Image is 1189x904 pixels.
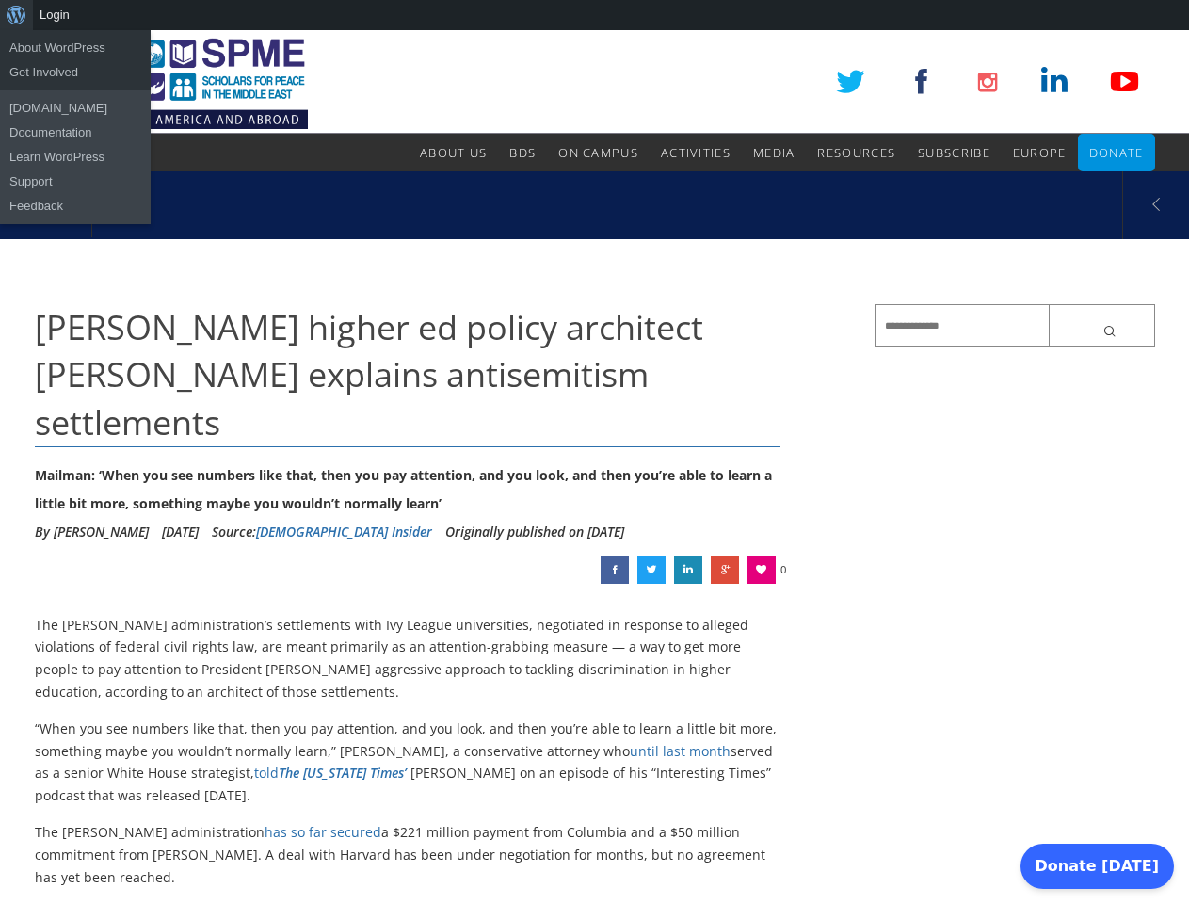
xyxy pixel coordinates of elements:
span: About Us [420,144,487,161]
span: Media [753,144,795,161]
a: Activities [661,134,731,171]
span: Donate [1089,144,1144,161]
li: Originally published on [DATE] [445,518,624,546]
a: Trump higher ed policy architect May Mailman explains antisemitism settlements [674,556,702,584]
span: Activities [661,144,731,161]
a: Trump higher ed policy architect May Mailman explains antisemitism settlements [711,556,739,584]
a: Subscribe [918,134,990,171]
em: The [US_STATE] Times’ [279,764,407,782]
a: Trump higher ed policy architect May Mailman explains antisemitism settlements [601,556,629,584]
a: until last month [630,742,731,760]
span: [PERSON_NAME] higher ed policy architect [PERSON_NAME] explains antisemitism settlements [35,304,703,445]
a: Trump higher ed policy architect May Mailman explains antisemitism settlements [637,556,666,584]
p: The [PERSON_NAME] administration a $221 million payment from Columbia and a $50 million commitmen... [35,821,781,888]
span: Subscribe [918,144,990,161]
span: Europe [1013,144,1067,161]
a: has so far secured [265,823,381,841]
a: On Campus [558,134,638,171]
span: On Campus [558,144,638,161]
img: SPME [35,30,308,134]
li: [DATE] [162,518,199,546]
span: Resources [817,144,895,161]
a: [DEMOGRAPHIC_DATA] Insider [256,523,432,541]
div: Source: [212,518,432,546]
li: By [PERSON_NAME] [35,518,149,546]
a: Europe [1013,134,1067,171]
a: Donate [1089,134,1144,171]
a: toldThe [US_STATE] Times’ [254,764,407,782]
a: Resources [817,134,895,171]
a: About Us [420,134,487,171]
span: 0 [780,556,786,584]
span: BDS [509,144,536,161]
div: Mailman: ‘When you see numbers like that, then you pay attention, and you look, and then you’re a... [35,461,781,518]
a: Media [753,134,795,171]
p: “When you see numbers like that, then you pay attention, and you look, and then you’re able to le... [35,718,781,807]
a: BDS [509,134,536,171]
p: The [PERSON_NAME] administration’s settlements with Ivy League universities, negotiated in respon... [35,614,781,703]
